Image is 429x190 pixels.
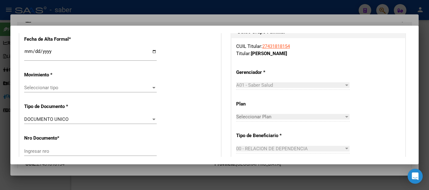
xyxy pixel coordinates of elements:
[236,100,285,108] p: Plan
[24,116,68,122] span: DOCUMENTO UNICO
[236,69,285,76] p: Gerenciador *
[236,146,308,151] span: 00 - RELACION DE DEPENDENCIA
[236,43,400,57] div: CUIL Titular: Titular:
[236,82,273,88] span: A01 - Saber Salud
[251,51,287,56] strong: [PERSON_NAME]
[24,71,82,79] p: Movimiento *
[24,135,82,142] p: Nro Documento
[262,44,290,49] a: 27431818154
[24,103,82,110] p: Tipo de Documento *
[408,169,423,184] div: Open Intercom Messenger
[24,36,82,43] p: Fecha de Alta Formal
[24,85,151,90] span: Seleccionar tipo
[236,132,285,139] p: Tipo de Beneficiario *
[236,114,344,120] span: Seleccionar Plan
